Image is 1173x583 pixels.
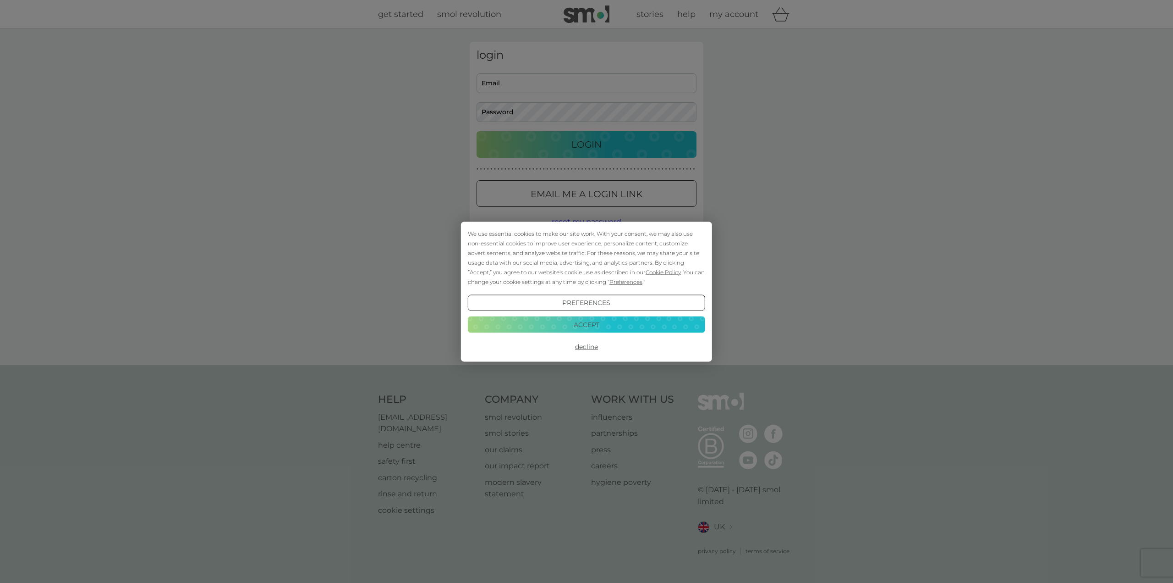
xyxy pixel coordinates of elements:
span: Preferences [609,278,642,285]
span: Cookie Policy [646,268,681,275]
div: Cookie Consent Prompt [461,222,712,361]
div: We use essential cookies to make our site work. With your consent, we may also use non-essential ... [468,228,705,286]
button: Preferences [468,294,705,311]
button: Accept [468,316,705,333]
button: Decline [468,339,705,355]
